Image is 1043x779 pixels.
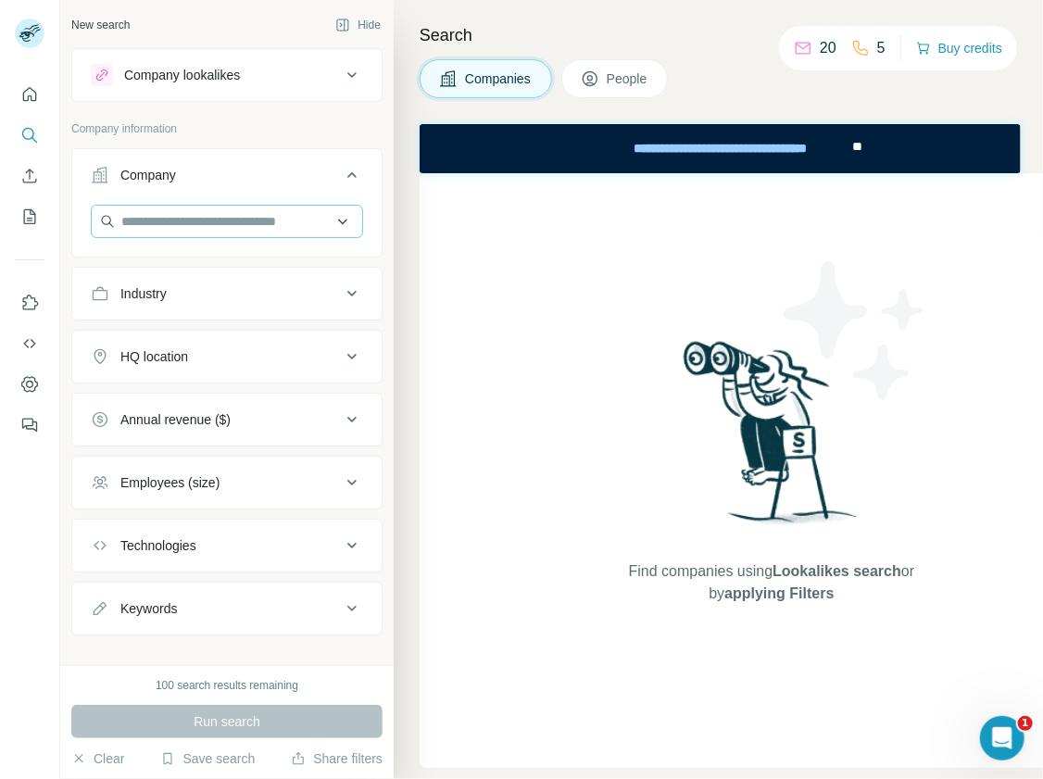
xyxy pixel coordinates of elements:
[465,69,533,88] span: Companies
[15,408,44,442] button: Feedback
[120,473,220,492] div: Employees (size)
[15,327,44,360] button: Use Surfe API
[291,749,383,768] button: Share filters
[120,536,196,555] div: Technologies
[120,166,176,184] div: Company
[72,460,382,505] button: Employees (size)
[420,124,1021,173] iframe: Banner
[877,37,886,59] p: 5
[773,563,901,579] span: Lookalikes search
[120,284,167,303] div: Industry
[72,271,382,316] button: Industry
[15,159,44,193] button: Enrich CSV
[72,334,382,379] button: HQ location
[120,599,177,618] div: Keywords
[72,53,382,97] button: Company lookalikes
[160,749,255,768] button: Save search
[675,336,868,543] img: Surfe Illustration - Woman searching with binoculars
[607,69,649,88] span: People
[120,347,188,366] div: HQ location
[71,120,383,137] p: Company information
[15,286,44,320] button: Use Surfe on LinkedIn
[120,410,231,429] div: Annual revenue ($)
[322,11,394,39] button: Hide
[72,586,382,631] button: Keywords
[71,17,130,33] div: New search
[15,368,44,401] button: Dashboard
[420,22,1021,48] h4: Search
[980,716,1024,760] iframe: Intercom live chat
[72,397,382,442] button: Annual revenue ($)
[72,523,382,568] button: Technologies
[820,37,836,59] p: 20
[72,153,382,205] button: Company
[916,35,1002,61] button: Buy credits
[623,560,920,605] span: Find companies using or by
[15,200,44,233] button: My lists
[15,119,44,152] button: Search
[772,247,938,414] img: Surfe Illustration - Stars
[724,585,834,601] span: applying Filters
[15,78,44,111] button: Quick start
[124,66,240,84] div: Company lookalikes
[1018,716,1033,731] span: 1
[71,749,124,768] button: Clear
[156,677,298,694] div: 100 search results remaining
